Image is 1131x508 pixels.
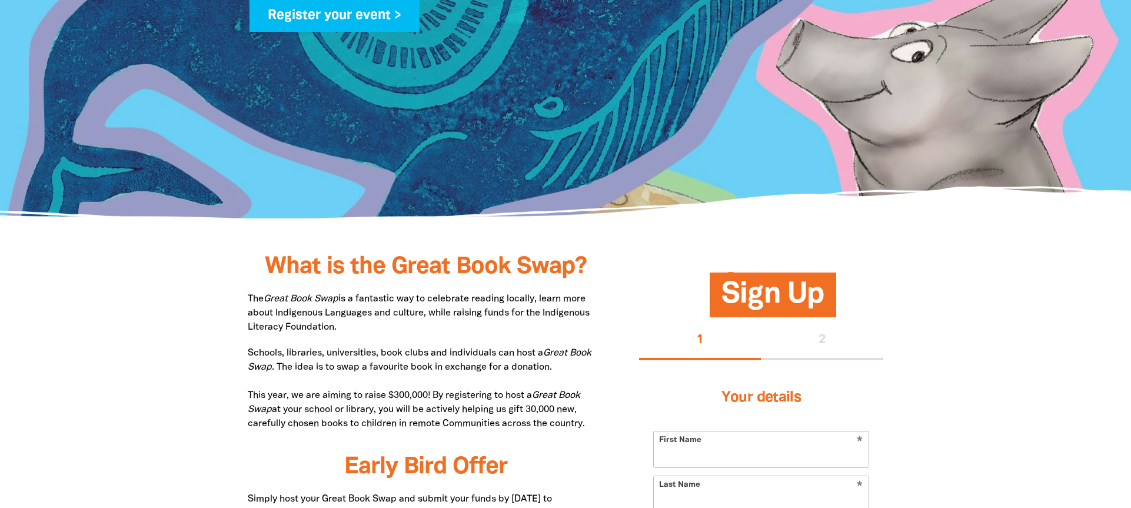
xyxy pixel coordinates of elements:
[264,295,338,303] em: Great Book Swap
[248,391,580,414] em: Great Book Swap
[248,292,604,334] p: The is a fantastic way to celebrate reading locally, learn more about Indigenous Languages and cu...
[248,349,591,371] em: Great Book Swap
[721,282,824,318] span: Sign Up
[653,374,869,421] h3: Your details
[248,346,604,431] p: Schools, libraries, universities, book clubs and individuals can host a . The idea is to swap a f...
[344,456,507,478] span: Early Bird Offer
[639,323,761,360] button: Stage 1
[265,256,587,278] span: What is the Great Book Swap?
